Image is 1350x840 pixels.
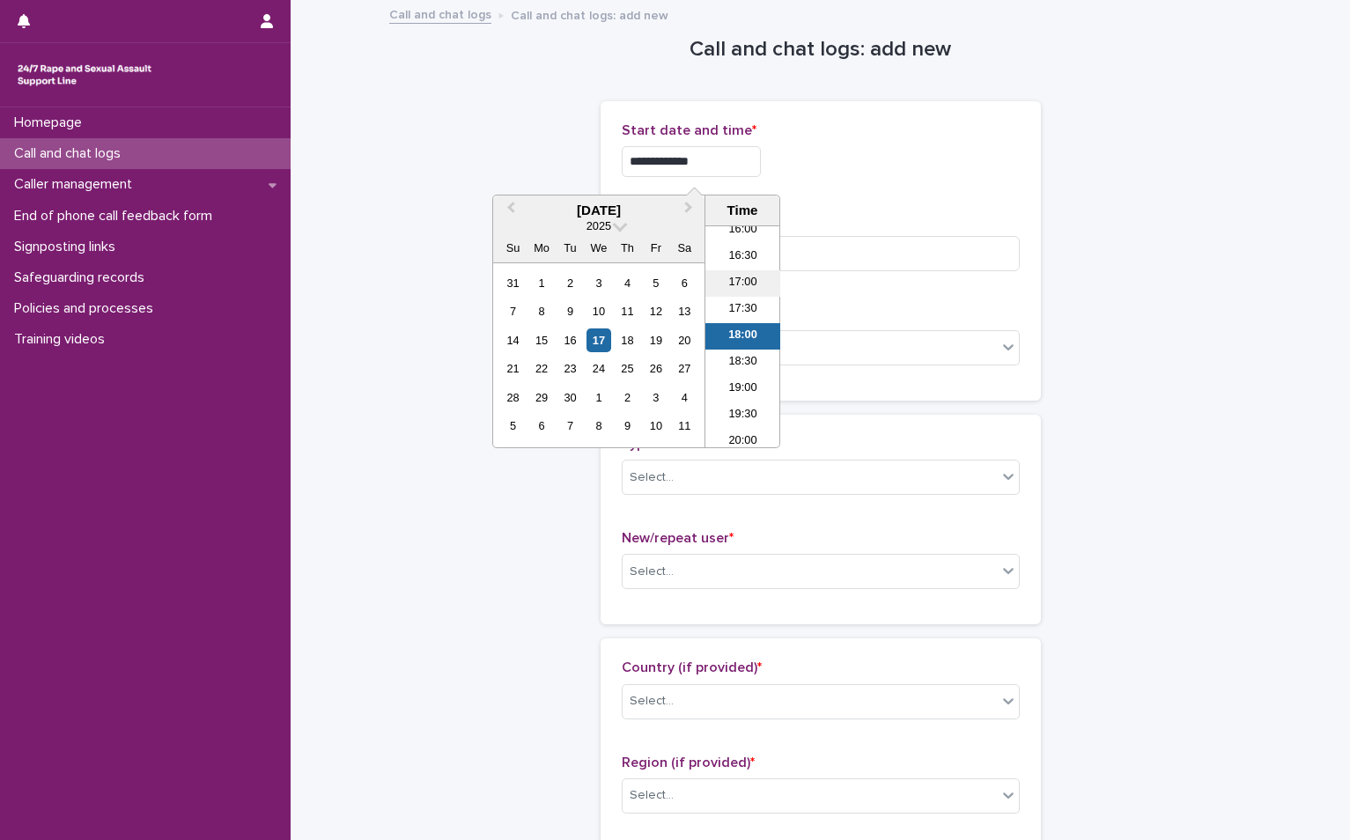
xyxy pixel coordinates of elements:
[673,357,697,380] div: Choose Saturday, September 27th, 2025
[673,236,697,260] div: Sa
[558,271,582,295] div: Choose Tuesday, September 2nd, 2025
[529,357,553,380] div: Choose Monday, September 22nd, 2025
[616,236,639,260] div: Th
[673,299,697,323] div: Choose Saturday, September 13th, 2025
[705,297,780,323] li: 17:30
[616,386,639,409] div: Choose Thursday, October 2nd, 2025
[644,386,668,409] div: Choose Friday, October 3rd, 2025
[501,236,525,260] div: Su
[7,269,159,286] p: Safeguarding records
[586,299,610,323] div: Choose Wednesday, September 10th, 2025
[495,197,523,225] button: Previous Month
[14,57,155,92] img: rhQMoQhaT3yELyF149Cw
[630,786,674,805] div: Select...
[644,299,668,323] div: Choose Friday, September 12th, 2025
[622,123,756,137] span: Start date and time
[558,236,582,260] div: Tu
[7,239,129,255] p: Signposting links
[501,271,525,295] div: Choose Sunday, August 31st, 2025
[705,270,780,297] li: 17:00
[501,328,525,352] div: Choose Sunday, September 14th, 2025
[511,4,668,24] p: Call and chat logs: add new
[529,414,553,438] div: Choose Monday, October 6th, 2025
[616,328,639,352] div: Choose Thursday, September 18th, 2025
[7,145,135,162] p: Call and chat logs
[616,299,639,323] div: Choose Thursday, September 11th, 2025
[705,350,780,376] li: 18:30
[7,114,96,131] p: Homepage
[644,357,668,380] div: Choose Friday, September 26th, 2025
[705,323,780,350] li: 18:00
[586,328,610,352] div: Choose Wednesday, September 17th, 2025
[673,271,697,295] div: Choose Saturday, September 6th, 2025
[501,357,525,380] div: Choose Sunday, September 21st, 2025
[601,37,1041,63] h1: Call and chat logs: add new
[529,299,553,323] div: Choose Monday, September 8th, 2025
[673,386,697,409] div: Choose Saturday, October 4th, 2025
[586,271,610,295] div: Choose Wednesday, September 3rd, 2025
[501,414,525,438] div: Choose Sunday, October 5th, 2025
[644,271,668,295] div: Choose Friday, September 5th, 2025
[622,755,755,770] span: Region (if provided)
[493,203,705,218] div: [DATE]
[673,328,697,352] div: Choose Saturday, September 20th, 2025
[630,692,674,711] div: Select...
[586,414,610,438] div: Choose Wednesday, October 8th, 2025
[558,299,582,323] div: Choose Tuesday, September 9th, 2025
[586,219,611,232] span: 2025
[644,236,668,260] div: Fr
[7,208,226,225] p: End of phone call feedback form
[705,402,780,429] li: 19:30
[622,660,762,674] span: Country (if provided)
[558,414,582,438] div: Choose Tuesday, October 7th, 2025
[501,386,525,409] div: Choose Sunday, September 28th, 2025
[616,271,639,295] div: Choose Thursday, September 4th, 2025
[389,4,491,24] a: Call and chat logs
[558,328,582,352] div: Choose Tuesday, September 16th, 2025
[622,531,734,545] span: New/repeat user
[501,299,525,323] div: Choose Sunday, September 7th, 2025
[644,414,668,438] div: Choose Friday, October 10th, 2025
[586,386,610,409] div: Choose Wednesday, October 1st, 2025
[705,244,780,270] li: 16:30
[558,357,582,380] div: Choose Tuesday, September 23rd, 2025
[529,271,553,295] div: Choose Monday, September 1st, 2025
[644,328,668,352] div: Choose Friday, September 19th, 2025
[586,236,610,260] div: We
[630,563,674,581] div: Select...
[616,357,639,380] div: Choose Thursday, September 25th, 2025
[498,269,698,440] div: month 2025-09
[676,197,705,225] button: Next Month
[529,386,553,409] div: Choose Monday, September 29th, 2025
[705,429,780,455] li: 20:00
[710,203,775,218] div: Time
[705,217,780,244] li: 16:00
[586,357,610,380] div: Choose Wednesday, September 24th, 2025
[558,386,582,409] div: Choose Tuesday, September 30th, 2025
[7,176,146,193] p: Caller management
[616,414,639,438] div: Choose Thursday, October 9th, 2025
[630,468,674,487] div: Select...
[529,328,553,352] div: Choose Monday, September 15th, 2025
[673,414,697,438] div: Choose Saturday, October 11th, 2025
[7,331,119,348] p: Training videos
[705,376,780,402] li: 19:00
[529,236,553,260] div: Mo
[7,300,167,317] p: Policies and processes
